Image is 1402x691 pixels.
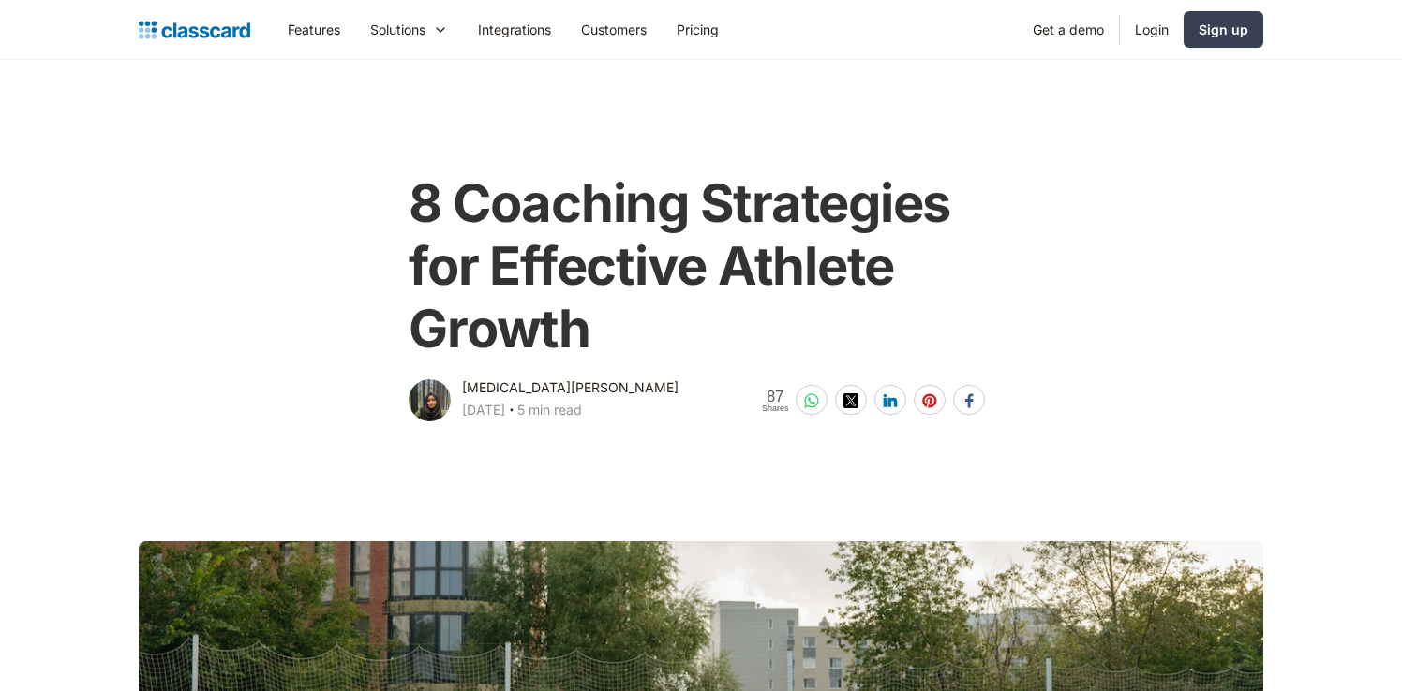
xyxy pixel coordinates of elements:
[1199,20,1248,39] div: Sign up
[517,399,582,421] div: 5 min read
[462,399,505,421] div: [DATE]
[139,17,250,43] a: home
[804,393,819,408] img: whatsapp-white sharing button
[1018,8,1119,51] a: Get a demo
[843,393,858,408] img: twitter-white sharing button
[566,8,662,51] a: Customers
[762,404,789,413] span: Shares
[922,393,937,408] img: pinterest-white sharing button
[462,376,679,399] div: [MEDICAL_DATA][PERSON_NAME]
[1184,11,1263,48] a: Sign up
[463,8,566,51] a: Integrations
[962,393,977,408] img: facebook-white sharing button
[1120,8,1184,51] a: Login
[662,8,734,51] a: Pricing
[370,20,425,39] div: Solutions
[409,172,992,361] h1: 8 Coaching Strategies for Effective Athlete Growth
[762,389,789,404] span: 87
[883,393,898,408] img: linkedin-white sharing button
[355,8,463,51] div: Solutions
[273,8,355,51] a: Features
[505,399,517,425] div: ‧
